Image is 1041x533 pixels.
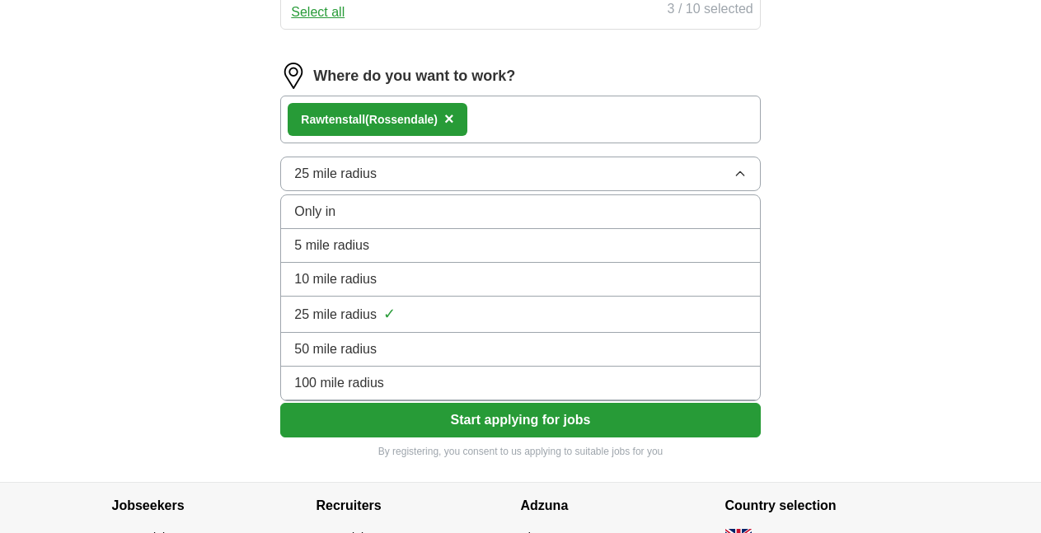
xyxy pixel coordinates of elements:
[444,110,454,128] span: ×
[280,157,760,191] button: 25 mile radius
[280,403,760,437] button: Start applying for jobs
[725,483,930,529] h4: Country selection
[365,113,438,126] span: (Rossendale)
[301,113,342,126] strong: Rawten
[280,444,760,459] p: By registering, you consent to us applying to suitable jobs for you
[280,63,307,89] img: location.png
[294,164,377,184] span: 25 mile radius
[294,269,377,289] span: 10 mile radius
[294,373,384,393] span: 100 mile radius
[291,2,345,22] button: Select all
[313,65,515,87] label: Where do you want to work?
[294,305,377,325] span: 25 mile radius
[301,111,438,129] div: stall
[294,236,369,255] span: 5 mile radius
[294,202,335,222] span: Only in
[444,107,454,132] button: ×
[294,339,377,359] span: 50 mile radius
[383,303,396,325] span: ✓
